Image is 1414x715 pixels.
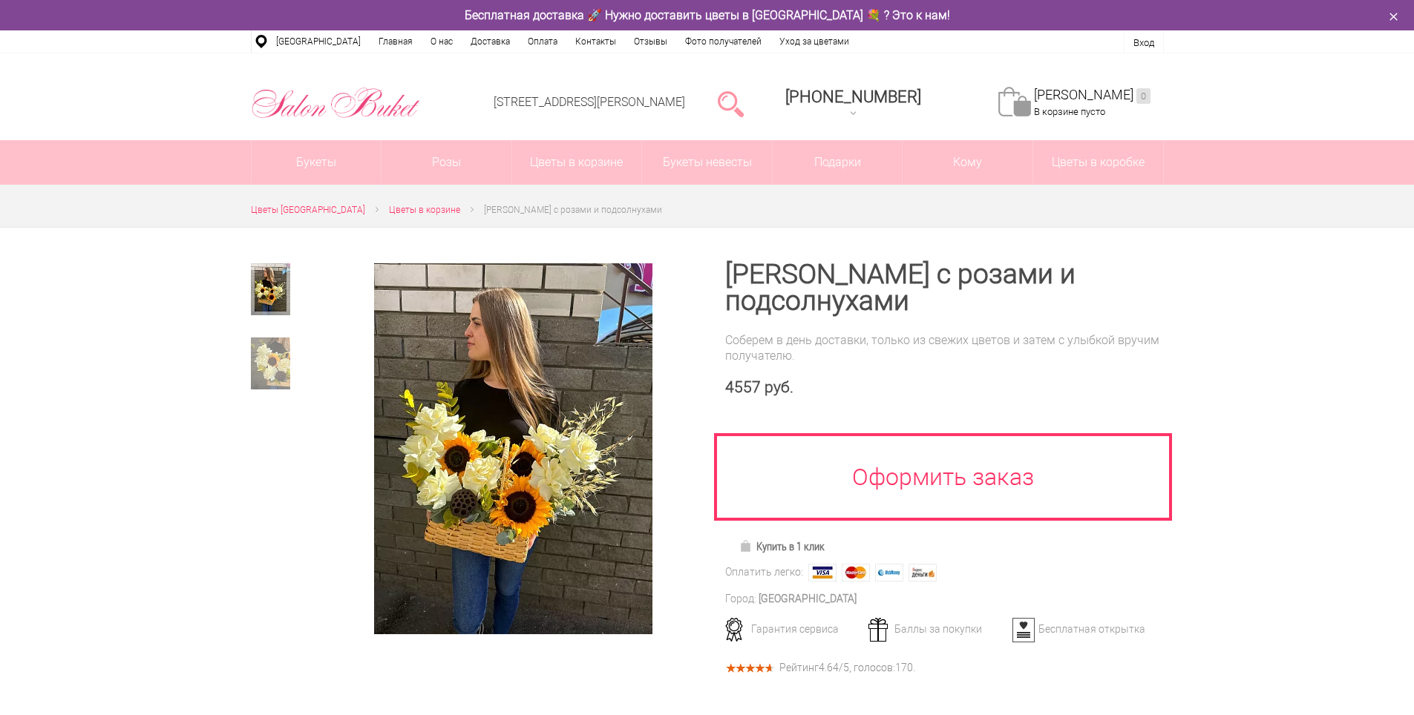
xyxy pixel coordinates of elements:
div: Оплатить легко: [725,564,803,580]
a: [PERSON_NAME] [1034,87,1150,104]
a: Главная [370,30,422,53]
div: Бесплатная доставка 🚀 Нужно доставить цветы в [GEOGRAPHIC_DATA] 💐 ? Это к нам! [240,7,1175,23]
img: Яндекс Деньги [909,564,937,581]
a: Цветы в корзине [389,202,460,218]
a: Подарки [773,140,903,185]
a: Цветы в коробке [1033,140,1163,185]
span: 4.64 [819,662,839,673]
a: Оплата [519,30,566,53]
a: Букеты [252,140,382,185]
img: Webmoney [875,564,903,581]
span: [PHONE_NUMBER] [785,88,921,106]
img: Купить в 1 клик [739,540,756,552]
a: Цветы в корзине [512,140,642,185]
a: Контакты [566,30,625,53]
a: О нас [422,30,462,53]
span: Цветы [GEOGRAPHIC_DATA] [251,205,365,215]
img: MasterCard [842,564,870,581]
a: Купить в 1 клик [733,536,831,557]
div: Соберем в день доставки, только из свежих цветов и затем с улыбкой вручим получателю. [725,332,1164,363]
div: [GEOGRAPHIC_DATA] [759,591,857,607]
a: Увеличить [337,263,690,634]
span: В корзине пусто [1034,106,1105,117]
div: Гарантия сервиса [720,622,866,636]
a: [PHONE_NUMBER] [776,82,930,125]
a: Оформить заказ [714,433,1173,521]
div: Бесплатная открытка [1007,622,1153,636]
a: Розы [382,140,511,185]
a: Букеты невесты [642,140,772,185]
div: Рейтинг /5, голосов: . [779,664,915,672]
a: Цветы [GEOGRAPHIC_DATA] [251,202,365,218]
img: Корзина с розами и подсолнухами [374,263,652,634]
a: Уход за цветами [770,30,858,53]
div: Баллы за покупки [863,622,1009,636]
span: Кому [903,140,1032,185]
span: 170 [895,662,913,673]
a: [GEOGRAPHIC_DATA] [267,30,370,53]
ins: 0 [1136,88,1150,104]
a: Отзывы [625,30,676,53]
div: 4557 руб. [725,378,1164,397]
a: [STREET_ADDRESS][PERSON_NAME] [494,95,685,109]
a: Фото получателей [676,30,770,53]
img: Visa [808,564,837,581]
div: Город: [725,591,756,607]
span: [PERSON_NAME] с розами и подсолнухами [484,205,662,215]
a: Вход [1133,37,1154,48]
h1: [PERSON_NAME] с розами и подсолнухами [725,261,1164,314]
span: Цветы в корзине [389,205,460,215]
a: Доставка [462,30,519,53]
img: Цветы Нижний Новгород [251,84,421,122]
